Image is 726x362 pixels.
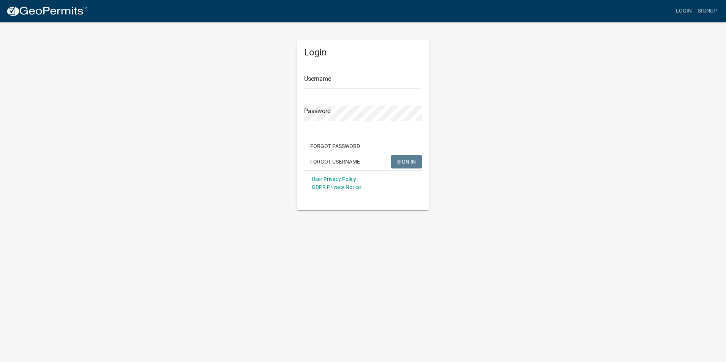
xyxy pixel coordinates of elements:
h5: Login [304,47,422,58]
a: Signup [695,4,720,18]
a: Login [673,4,695,18]
a: GDPR Privacy Notice [312,184,361,190]
span: SIGN IN [397,158,416,164]
button: Forgot Password [304,139,366,153]
button: Forgot Username [304,155,366,168]
button: SIGN IN [391,155,422,168]
a: User Privacy Policy [312,176,356,182]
